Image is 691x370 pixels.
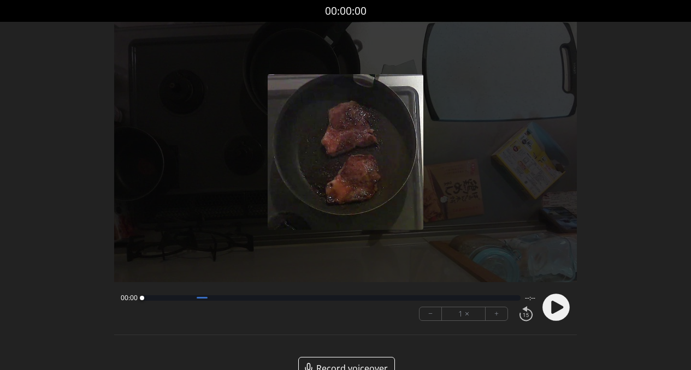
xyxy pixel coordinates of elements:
[121,294,138,302] span: 00:00
[442,307,486,320] div: 1 ×
[268,74,423,230] img: Poster Image
[325,3,367,19] a: 00:00:00
[486,307,507,320] button: +
[525,294,535,302] span: --:--
[420,307,442,320] button: −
